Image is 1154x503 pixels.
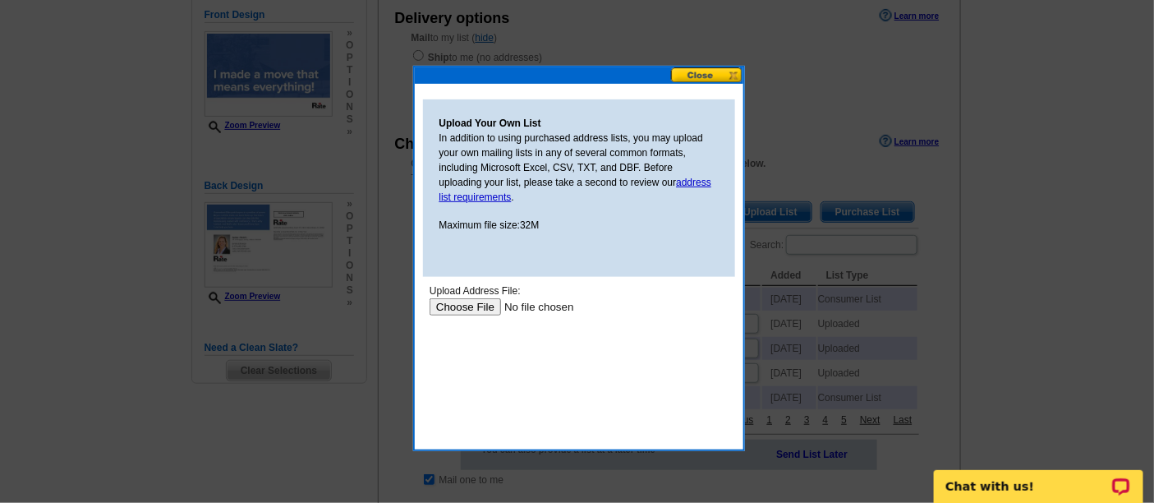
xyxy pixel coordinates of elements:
span: 32M [520,219,539,231]
iframe: LiveChat chat widget [923,451,1154,503]
p: In addition to using purchased address lists, you may upload your own mailing lists in any of sev... [439,131,719,205]
p: Maximum file size: [439,218,719,233]
div: Upload Address File: [7,7,306,21]
strong: Upload Your Own List [439,118,541,129]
